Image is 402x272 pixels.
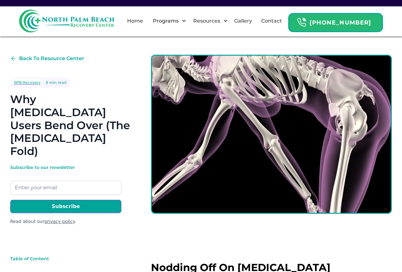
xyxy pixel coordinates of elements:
[257,11,286,31] a: Contact
[10,164,121,171] div: Subscribe to our newsletter
[10,181,121,195] input: Enter your email
[10,255,112,262] div: Table of Content
[230,11,256,31] a: Gallery
[46,80,66,86] div: 8 min read
[10,93,131,158] h1: Why [MEDICAL_DATA] Users Bend Over (The [MEDICAL_DATA] Fold)
[188,11,229,31] div: Resources
[10,55,84,62] a: Back To Resource Center
[10,200,121,213] input: Subscribe
[123,11,147,31] a: Home
[147,11,188,31] div: Programs
[310,19,371,26] strong: [PHONE_NUMBER]
[10,218,121,225] div: Read about our .
[19,55,84,62] div: Back To Resource Center
[44,219,75,224] a: privacy policy
[297,17,306,27] img: Header Calendar Icons
[288,10,383,32] a: Header Calendar Icons[PHONE_NUMBER]
[14,80,41,86] div: NPB Recovery
[10,164,121,225] form: Email Form
[192,17,222,25] div: Resources
[151,17,180,25] div: Programs
[11,79,43,87] a: NPB Recovery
